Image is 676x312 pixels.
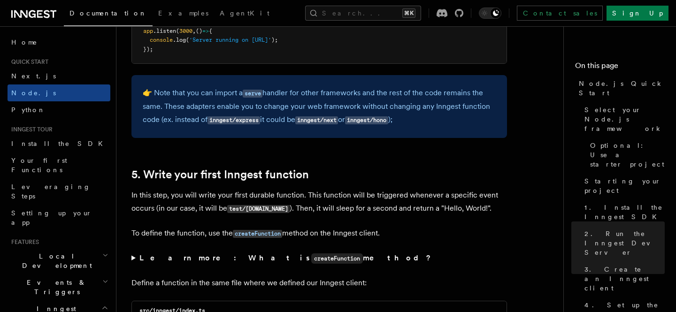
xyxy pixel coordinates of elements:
code: createFunction [233,230,282,238]
a: Setting up your app [8,205,110,231]
p: In this step, you will write your first durable function. This function will be triggered wheneve... [131,189,507,215]
span: Quick start [8,58,48,66]
a: Examples [153,3,214,25]
span: Node.js [11,89,56,97]
span: 3000 [179,28,192,34]
code: inngest/hono [345,116,388,124]
span: 'Server running on [URL]' [189,37,271,43]
span: Features [8,238,39,246]
a: Node.js [8,84,110,101]
a: AgentKit [214,3,275,25]
button: Toggle dark mode [479,8,501,19]
a: 3. Create an Inngest client [581,261,665,297]
a: Leveraging Steps [8,178,110,205]
span: => [202,28,209,34]
span: Examples [158,9,208,17]
span: AgentKit [220,9,269,17]
span: ( [176,28,179,34]
code: serve [243,90,262,98]
button: Local Development [8,248,110,274]
span: () [196,28,202,34]
a: Install the SDK [8,135,110,152]
span: Events & Triggers [8,278,102,297]
span: .listen [153,28,176,34]
code: test/[DOMAIN_NAME] [227,205,290,213]
p: 👉 Note that you can import a handler for other frameworks and the rest of the code remains the sa... [143,86,496,127]
p: Define a function in the same file where we defined our Inngest client: [131,276,507,289]
a: Node.js Quick Start [575,75,665,101]
span: { [209,28,212,34]
span: Inngest tour [8,126,53,133]
a: Documentation [64,3,153,26]
a: Optional: Use a starter project [586,137,665,173]
code: createFunction [311,253,363,264]
span: Starting your project [584,176,665,195]
span: }); [143,46,153,53]
span: Python [11,106,46,114]
span: Home [11,38,38,47]
span: 2. Run the Inngest Dev Server [584,229,665,257]
span: .log [173,37,186,43]
a: Python [8,101,110,118]
strong: Learn more: What is method? [139,253,433,262]
a: Sign Up [607,6,668,21]
span: ); [271,37,278,43]
span: Optional: Use a starter project [590,141,665,169]
span: Select your Node.js framework [584,105,665,133]
a: serve [243,88,262,97]
a: 2. Run the Inngest Dev Server [581,225,665,261]
h4: On this page [575,60,665,75]
a: Contact sales [517,6,603,21]
a: 5. Write your first Inngest function [131,168,309,181]
a: Next.js [8,68,110,84]
a: Starting your project [581,173,665,199]
span: Your first Functions [11,157,67,174]
p: To define the function, use the method on the Inngest client. [131,227,507,240]
a: Home [8,34,110,51]
span: app [143,28,153,34]
code: inngest/next [295,116,338,124]
a: createFunction [233,228,282,237]
span: , [192,28,196,34]
span: Setting up your app [11,209,92,226]
span: Documentation [69,9,147,17]
span: ( [186,37,189,43]
span: 1. Install the Inngest SDK [584,203,665,221]
button: Events & Triggers [8,274,110,300]
a: Your first Functions [8,152,110,178]
span: Local Development [8,251,102,270]
a: 1. Install the Inngest SDK [581,199,665,225]
span: console [150,37,173,43]
span: 3. Create an Inngest client [584,265,665,293]
summary: Learn more: What iscreateFunctionmethod? [131,251,507,265]
kbd: ⌘K [402,8,415,18]
code: inngest/express [207,116,260,124]
button: Search...⌘K [305,6,421,21]
span: Node.js Quick Start [579,79,665,98]
span: Leveraging Steps [11,183,91,200]
a: Select your Node.js framework [581,101,665,137]
span: Next.js [11,72,56,80]
span: Install the SDK [11,140,108,147]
